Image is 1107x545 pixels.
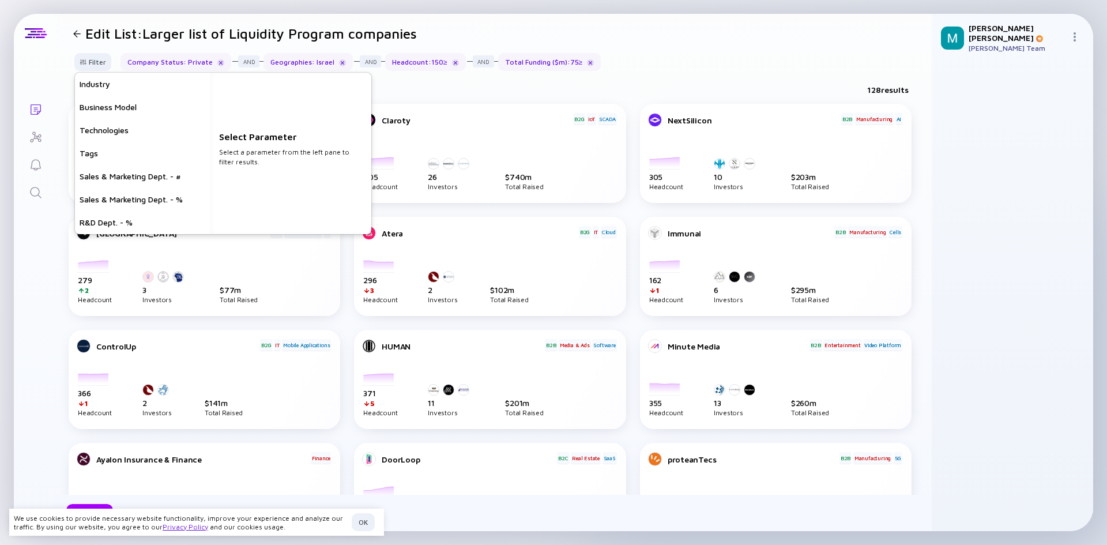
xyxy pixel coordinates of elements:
div: 2 [142,398,172,408]
div: Ayalon Insurance & Finance [96,454,310,464]
a: Search [14,178,57,205]
div: Industry [75,73,210,96]
div: Investors [714,297,759,302]
div: IoT [587,113,596,125]
div: SaaS [603,452,617,464]
div: B2B [839,452,852,464]
div: 11 [428,398,473,408]
div: Atera [382,228,577,238]
div: Cloud [601,226,617,238]
div: NextSilicon [668,115,840,125]
div: DoorLoop [382,454,556,464]
div: B2G [579,226,591,238]
div: $ 295m [791,285,829,295]
div: Company Status : Private [121,53,231,71]
div: Sales & Marketing Dept. - % [75,188,210,211]
div: IT [593,226,600,238]
div: Mobile Applications [282,339,331,351]
div: Total Raised [490,297,528,302]
div: ControlUp [96,341,259,351]
img: Mordechai Profile Picture [941,27,964,50]
div: Total Raised [791,410,829,415]
a: Investor Map [14,122,57,150]
div: Investors [714,410,759,415]
div: We use cookies to provide necessary website functionality, improve your experience and analyze ou... [14,514,347,531]
div: 128 results [867,85,909,95]
button: OK [352,513,375,531]
div: $ 260m [791,398,829,408]
div: $ 203m [791,172,829,182]
div: Business Model [75,96,210,119]
div: $ 77m [220,285,258,295]
div: Investors [714,184,759,189]
div: Video Platform [863,339,902,351]
div: Select Parameter [219,130,362,143]
div: IT [274,339,281,351]
button: Filter [74,53,111,71]
div: 3 [142,285,187,295]
div: Headcount : 150 ≥ [385,53,466,71]
div: Total Raised [205,410,243,415]
div: B2C [557,452,569,464]
a: Reminders [14,150,57,178]
div: $ 201m [505,398,543,408]
div: Total Raised [220,297,258,302]
h1: Edit List: Larger list of Liquidity Program companies [85,25,417,42]
div: HUMAN [382,341,544,351]
div: B2B [545,339,557,351]
div: Total Raised [505,184,543,189]
div: Total Raised [791,184,829,189]
div: Sales & Marketing Dept. - # [75,165,210,188]
div: 26 [428,172,473,182]
button: Next [66,504,113,522]
div: Investors [142,297,187,302]
div: Cells [888,226,902,238]
div: Select a parameter from the left pane to filter results. [219,148,362,167]
div: Real Estate [571,452,601,464]
div: Investors [428,410,473,415]
div: B2G [573,113,585,125]
div: 5G [894,452,903,464]
div: Minute Media [668,341,808,351]
div: AI [895,113,903,125]
div: Investors [428,184,473,189]
div: Claroty [382,115,572,125]
div: [PERSON_NAME] Team [969,44,1065,52]
div: [PERSON_NAME] [PERSON_NAME] [969,23,1065,43]
div: $ 102m [490,285,528,295]
div: Manufacturing [848,226,887,238]
div: proteanTecs [668,454,838,464]
div: Total Raised [505,410,543,415]
div: Media & Ads [559,339,591,351]
div: Finance [311,452,332,464]
div: Technologies [75,119,210,142]
div: Manufacturing [855,113,894,125]
div: B2B [834,226,846,238]
div: $ 740m [505,172,543,182]
div: 6 [714,285,759,295]
div: SCADA [598,113,617,125]
div: Tags [75,142,210,165]
div: Immunai [668,228,834,238]
div: 13 [714,398,759,408]
div: $ 141m [205,398,243,408]
a: Lists [14,95,57,122]
div: Entertainment [823,339,861,351]
div: Filter [73,53,113,71]
div: Total Raised [791,297,829,302]
div: Investors [428,297,458,302]
div: B2B [841,113,853,125]
img: Menu [1070,32,1079,42]
div: 2 [428,285,458,295]
div: Total Funding ($m) : 75 ≥ [498,53,601,71]
div: B2B [809,339,822,351]
div: B2G [260,339,272,351]
div: Software [592,339,616,351]
a: Privacy Policy [163,523,208,531]
div: Investors [142,410,172,415]
div: R&D Dept. - % [75,211,210,234]
div: Geographies : Israel [263,53,353,71]
div: Manufacturing [853,452,892,464]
